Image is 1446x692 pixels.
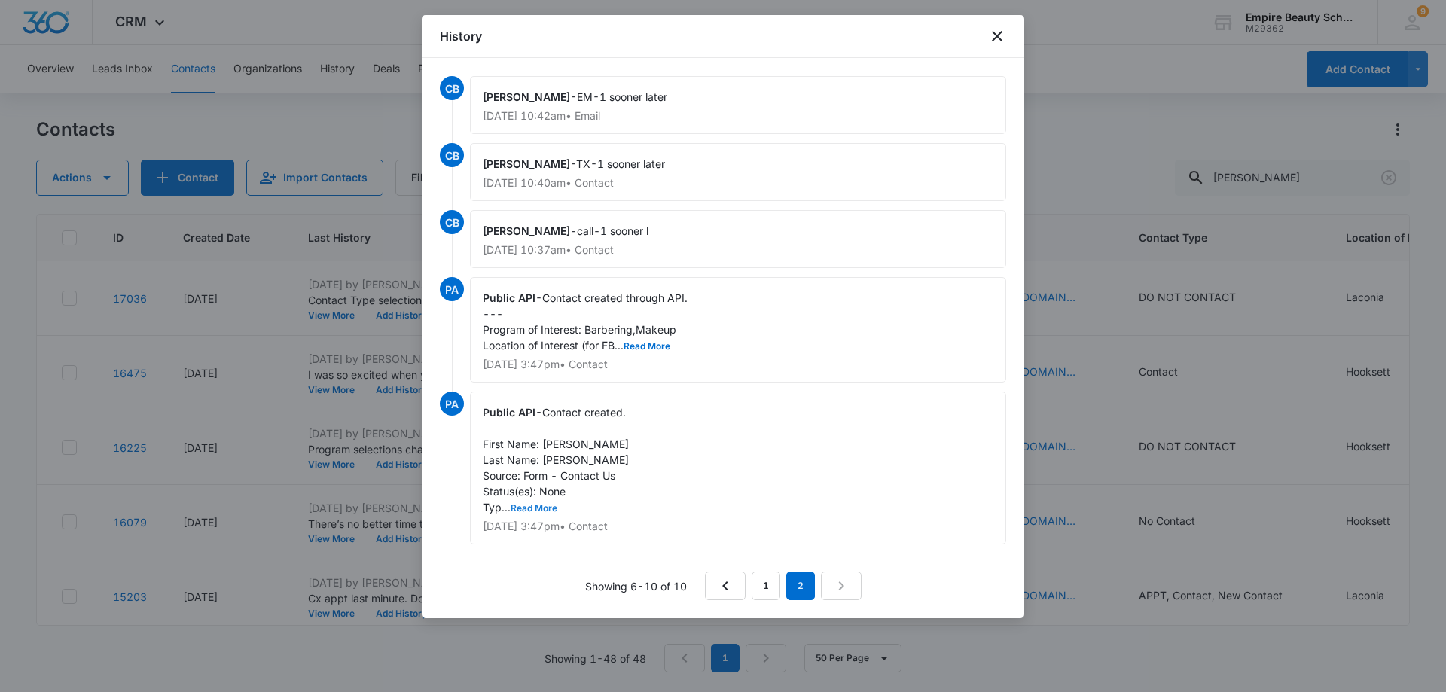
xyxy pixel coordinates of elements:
[483,291,688,352] span: Contact created through API. --- Program of Interest: Barbering,Makeup Location of Interest (for ...
[988,27,1006,45] button: close
[483,359,993,370] p: [DATE] 3:47pm • Contact
[483,245,993,255] p: [DATE] 10:37am • Contact
[470,76,1006,134] div: -
[585,578,687,594] p: Showing 6-10 of 10
[752,572,780,600] a: Page 1
[483,291,535,304] span: Public API
[440,143,464,167] span: CB
[483,178,993,188] p: [DATE] 10:40am • Contact
[470,143,1006,201] div: -
[483,90,570,103] span: [PERSON_NAME]
[624,342,670,351] button: Read More
[483,157,570,170] span: [PERSON_NAME]
[483,406,535,419] span: Public API
[705,572,746,600] a: Previous Page
[470,277,1006,383] div: -
[705,572,862,600] nav: Pagination
[576,157,665,170] span: TX-1 sooner later
[470,392,1006,544] div: -
[440,392,464,416] span: PA
[440,76,464,100] span: CB
[440,27,482,45] h1: History
[483,224,570,237] span: [PERSON_NAME]
[440,210,464,234] span: CB
[483,111,993,121] p: [DATE] 10:42am • Email
[786,572,815,600] em: 2
[470,210,1006,268] div: -
[577,90,667,103] span: EM-1 sooner later
[577,224,648,237] span: call-1 sooner l
[483,406,629,514] span: Contact created. First Name: [PERSON_NAME] Last Name: [PERSON_NAME] Source: Form - Contact Us Sta...
[483,521,993,532] p: [DATE] 3:47pm • Contact
[440,277,464,301] span: PA
[511,504,557,513] button: Read More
